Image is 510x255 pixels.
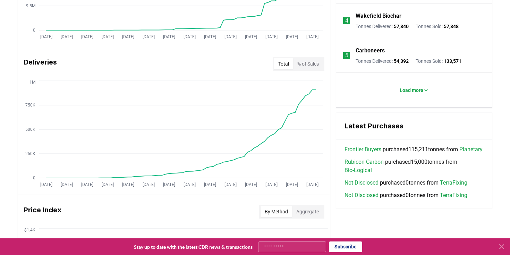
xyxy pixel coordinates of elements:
[416,23,459,30] p: Tonnes Sold :
[102,182,114,187] tspan: [DATE]
[345,179,379,187] a: Not Disclosed
[345,166,372,175] a: Bio-Logical
[24,228,35,232] tspan: $1.4K
[245,182,257,187] tspan: [DATE]
[25,151,35,156] tspan: 250K
[25,127,35,132] tspan: 500K
[459,145,483,154] a: Planetary
[40,182,52,187] tspan: [DATE]
[394,83,434,97] button: Load more
[26,3,35,8] tspan: 9.5M
[81,182,93,187] tspan: [DATE]
[345,191,379,199] a: Not Disclosed
[356,46,385,55] a: Carboneers
[345,145,483,154] span: purchased 115,211 tonnes from
[293,58,323,69] button: % of Sales
[356,23,409,30] p: Tonnes Delivered :
[24,57,57,71] h3: Deliveries
[163,182,175,187] tspan: [DATE]
[345,51,348,60] p: 5
[184,34,196,39] tspan: [DATE]
[81,34,93,39] tspan: [DATE]
[33,176,35,180] tspan: 0
[245,34,257,39] tspan: [DATE]
[261,206,292,217] button: By Method
[345,121,484,131] h3: Latest Purchases
[356,12,401,20] a: Wakefield Biochar
[444,58,461,64] span: 133,571
[24,205,61,219] h3: Price Index
[61,182,73,187] tspan: [DATE]
[440,179,467,187] a: TerraFixing
[400,87,423,94] p: Load more
[274,58,293,69] button: Total
[345,179,467,187] span: purchased 0 tonnes from
[306,34,318,39] tspan: [DATE]
[394,24,409,29] span: 57,840
[33,28,35,33] tspan: 0
[356,58,409,65] p: Tonnes Delivered :
[224,182,237,187] tspan: [DATE]
[184,182,196,187] tspan: [DATE]
[345,158,484,175] span: purchased 15,000 tonnes from
[345,158,384,166] a: Rubicon Carbon
[143,182,155,187] tspan: [DATE]
[122,182,134,187] tspan: [DATE]
[345,191,467,199] span: purchased 0 tonnes from
[286,182,298,187] tspan: [DATE]
[143,34,155,39] tspan: [DATE]
[345,145,381,154] a: Frontier Buyers
[204,34,216,39] tspan: [DATE]
[102,34,114,39] tspan: [DATE]
[440,191,467,199] a: TerraFixing
[416,58,461,65] p: Tonnes Sold :
[265,34,278,39] tspan: [DATE]
[394,58,409,64] span: 54,392
[40,34,52,39] tspan: [DATE]
[265,182,278,187] tspan: [DATE]
[286,34,298,39] tspan: [DATE]
[163,34,175,39] tspan: [DATE]
[29,80,35,85] tspan: 1M
[292,206,323,217] button: Aggregate
[444,24,459,29] span: 57,848
[61,34,73,39] tspan: [DATE]
[204,182,216,187] tspan: [DATE]
[306,182,318,187] tspan: [DATE]
[345,17,348,25] p: 4
[122,34,134,39] tspan: [DATE]
[224,34,237,39] tspan: [DATE]
[25,103,35,108] tspan: 750K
